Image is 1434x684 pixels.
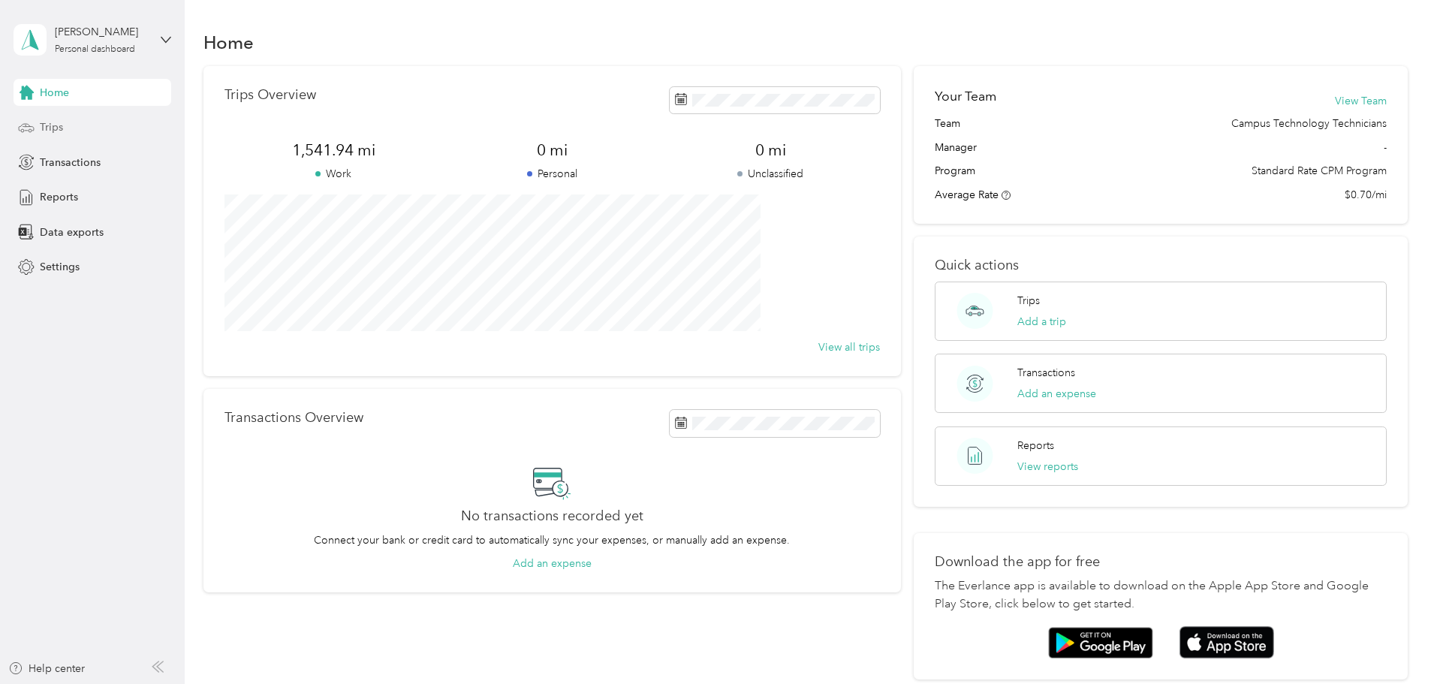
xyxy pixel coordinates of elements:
[513,556,592,571] button: Add an expense
[224,166,443,182] p: Work
[8,661,85,676] button: Help center
[1350,600,1434,684] iframe: Everlance-gr Chat Button Frame
[935,87,996,106] h2: Your Team
[818,339,880,355] button: View all trips
[40,155,101,170] span: Transactions
[1017,459,1078,475] button: View reports
[1017,314,1066,330] button: Add a trip
[935,163,975,179] span: Program
[224,410,363,426] p: Transactions Overview
[1345,187,1387,203] span: $0.70/mi
[935,116,960,131] span: Team
[55,45,135,54] div: Personal dashboard
[935,258,1387,273] p: Quick actions
[40,119,63,135] span: Trips
[40,189,78,205] span: Reports
[1017,438,1054,453] p: Reports
[443,140,661,161] span: 0 mi
[1048,627,1153,658] img: Google play
[224,140,443,161] span: 1,541.94 mi
[935,188,999,201] span: Average Rate
[314,532,790,548] p: Connect your bank or credit card to automatically sync your expenses, or manually add an expense.
[1384,140,1387,155] span: -
[443,166,661,182] p: Personal
[40,224,104,240] span: Data exports
[1335,93,1387,109] button: View Team
[224,87,316,103] p: Trips Overview
[1179,626,1274,658] img: App store
[55,24,149,40] div: [PERSON_NAME]
[935,140,977,155] span: Manager
[935,554,1387,570] p: Download the app for free
[40,259,80,275] span: Settings
[1017,293,1040,309] p: Trips
[461,508,643,524] h2: No transactions recorded yet
[1017,386,1096,402] button: Add an expense
[661,140,880,161] span: 0 mi
[40,85,69,101] span: Home
[203,35,254,50] h1: Home
[1252,163,1387,179] span: Standard Rate CPM Program
[1231,116,1387,131] span: Campus Technology Technicians
[935,577,1387,613] p: The Everlance app is available to download on the Apple App Store and Google Play Store, click be...
[661,166,880,182] p: Unclassified
[1017,365,1075,381] p: Transactions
